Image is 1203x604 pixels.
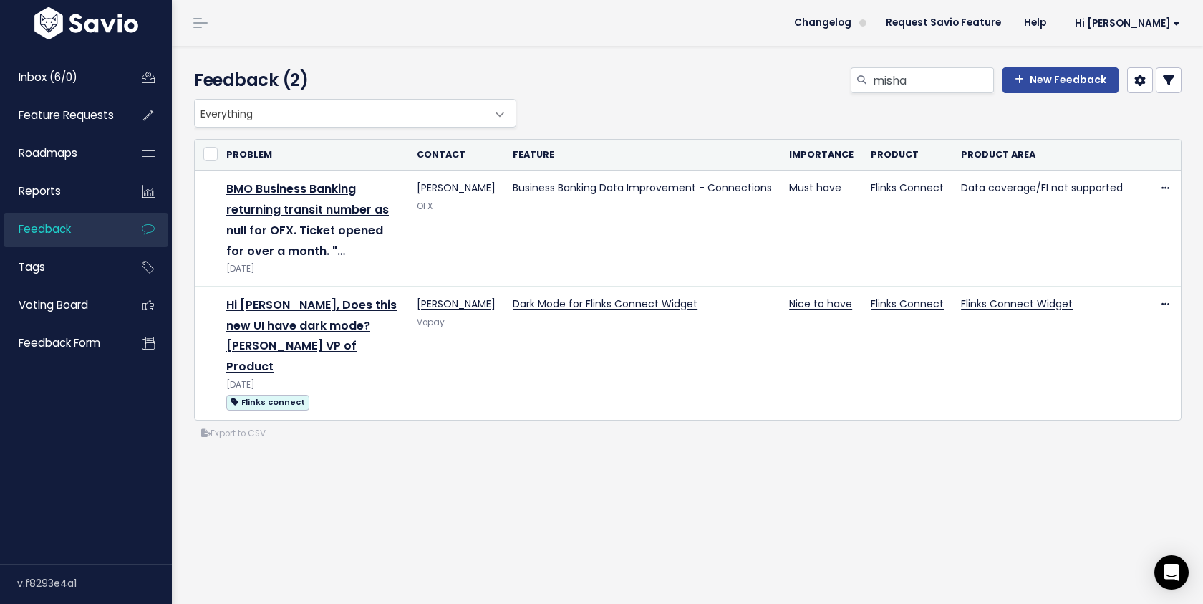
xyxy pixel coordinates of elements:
h4: Feedback (2) [194,67,509,93]
span: Changelog [794,18,851,28]
a: New Feedback [1002,67,1119,93]
span: Feature Requests [19,107,114,123]
a: Inbox (6/0) [4,61,119,94]
span: Hi [PERSON_NAME] [1075,18,1180,29]
th: Feature [504,140,781,171]
a: [PERSON_NAME] [417,181,496,195]
img: logo-white.9d6f32f41409.svg [31,7,142,39]
a: Data coverage/FI not supported [961,181,1123,195]
a: Feature Requests [4,99,119,132]
div: [DATE] [226,378,400,393]
a: Dark Mode for Flinks Connect Widget [513,297,697,311]
a: Hi [PERSON_NAME], Does this new UI have dark mode? [PERSON_NAME] VP of Product [226,297,397,375]
span: Feedback form [19,335,100,350]
a: Export to CSV [201,428,266,439]
a: Flinks Connect [871,297,944,311]
a: Nice to have [789,297,852,311]
span: Roadmaps [19,145,77,160]
input: Search feedback... [871,67,994,93]
a: Request Savio Feature [874,12,1013,34]
span: Everything [194,99,516,128]
a: Hi [PERSON_NAME] [1058,12,1192,34]
a: Help [1013,12,1058,34]
div: Open Intercom Messenger [1154,555,1189,590]
th: Product Area [952,140,1131,171]
a: Vopay [417,317,445,328]
a: Business Banking Data Improvement - Connections [513,181,772,195]
span: Voting Board [19,297,88,312]
a: BMO Business Banking returning transit number as null for OFX. Ticket opened for over a month. "… [226,181,389,259]
th: Product [862,140,952,171]
div: v.f8293e4a1 [17,565,172,602]
a: Must have [789,181,841,195]
a: Feedback [4,213,119,246]
a: Flinks connect [226,393,309,411]
span: Flinks connect [226,395,309,410]
a: Flinks Connect Widget [961,297,1073,311]
span: Feedback [19,221,71,236]
a: [PERSON_NAME] [417,297,496,311]
span: Reports [19,183,61,198]
th: Importance [781,140,862,171]
a: Reports [4,175,119,208]
div: [DATE] [226,262,400,277]
a: Roadmaps [4,137,119,170]
a: Voting Board [4,289,119,322]
a: Feedback form [4,327,119,360]
th: Problem [218,140,408,171]
a: OFX [417,201,433,212]
a: Flinks Connect [871,181,944,195]
th: Contact [408,140,504,171]
span: Everything [195,100,487,127]
span: Inbox (6/0) [19,69,77,85]
span: Tags [19,259,45,274]
a: Tags [4,251,119,284]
